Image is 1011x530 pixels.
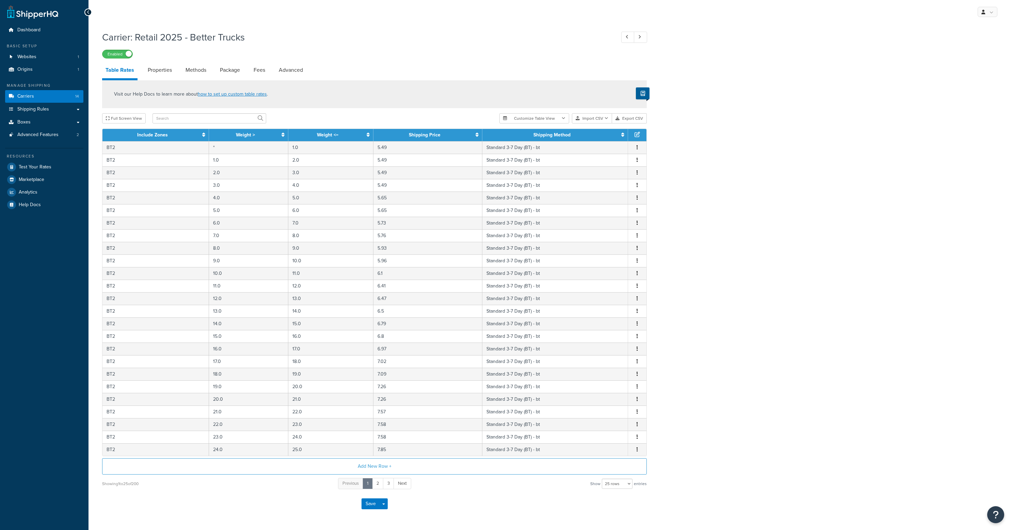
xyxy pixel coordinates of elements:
td: BT2 [102,166,209,179]
td: BT2 [102,254,209,267]
a: Analytics [5,186,83,198]
td: 7.58 [373,431,482,443]
a: Shipping Price [409,131,440,138]
td: BT2 [102,141,209,154]
td: BT2 [102,443,209,456]
a: Shipping Method [533,131,571,138]
td: BT2 [102,330,209,343]
td: 6.0 [288,204,373,217]
td: 21.0 [209,405,288,418]
a: Marketplace [5,173,83,186]
td: BT2 [102,179,209,192]
span: 1 [78,67,79,72]
button: Save [362,498,380,509]
td: BT2 [102,317,209,330]
td: 5.96 [373,254,482,267]
td: 23.0 [209,431,288,443]
li: Help Docs [5,199,83,211]
span: 2 [77,132,79,138]
a: Table Rates [102,62,138,80]
td: 21.0 [288,393,373,405]
span: 1 [78,54,79,60]
a: Test Your Rates [5,161,83,173]
label: Enabled [102,50,132,58]
td: 11.0 [288,267,373,280]
a: Next Record [634,32,647,43]
a: Origins1 [5,63,83,76]
a: Package [216,62,243,78]
td: BT2 [102,267,209,280]
td: 5.73 [373,217,482,229]
td: 6.0 [209,217,288,229]
span: 14 [75,94,79,99]
li: Boxes [5,116,83,129]
td: BT2 [102,355,209,368]
td: BT2 [102,405,209,418]
td: 6.97 [373,343,482,355]
li: Advanced Features [5,129,83,141]
td: 5.65 [373,204,482,217]
a: Dashboard [5,24,83,36]
td: 12.0 [288,280,373,292]
span: Dashboard [17,27,41,33]
span: Marketplace [19,177,44,183]
button: Import CSV [572,113,612,123]
a: Previous Record [621,32,635,43]
a: Methods [182,62,210,78]
td: 3.0 [288,166,373,179]
span: Analytics [19,189,37,195]
div: Resources [5,153,83,159]
li: Websites [5,51,83,63]
td: 7.58 [373,418,482,431]
td: Standard 3-7 Day (BT) - bt [482,267,628,280]
span: Carriers [17,94,34,99]
td: 8.0 [288,229,373,242]
a: 2 [372,478,384,489]
td: 6.8 [373,330,482,343]
td: Standard 3-7 Day (BT) - bt [482,179,628,192]
td: Standard 3-7 Day (BT) - bt [482,229,628,242]
td: Standard 3-7 Day (BT) - bt [482,355,628,368]
td: 18.0 [288,355,373,368]
td: 25.0 [288,443,373,456]
span: Previous [342,480,359,486]
td: Standard 3-7 Day (BT) - bt [482,154,628,166]
a: Next [394,478,411,489]
td: Standard 3-7 Day (BT) - bt [482,431,628,443]
input: Search [153,113,266,123]
td: 5.93 [373,242,482,254]
a: Advanced Features2 [5,129,83,141]
td: 24.0 [288,431,373,443]
div: Basic Setup [5,43,83,49]
a: Weight > [236,131,255,138]
td: Standard 3-7 Day (BT) - bt [482,305,628,317]
td: 8.0 [209,242,288,254]
td: Standard 3-7 Day (BT) - bt [482,242,628,254]
td: 7.02 [373,355,482,368]
span: entries [634,479,647,488]
a: Shipping Rules [5,103,83,116]
td: 1.0 [209,154,288,166]
button: Show Help Docs [636,87,649,99]
button: Full Screen View [102,113,146,123]
td: BT2 [102,192,209,204]
td: BT2 [102,418,209,431]
a: 1 [363,478,373,489]
td: Standard 3-7 Day (BT) - bt [482,254,628,267]
td: 19.0 [209,380,288,393]
td: 23.0 [288,418,373,431]
a: Properties [144,62,175,78]
td: 6.47 [373,292,482,305]
td: 20.0 [209,393,288,405]
td: Standard 3-7 Day (BT) - bt [482,280,628,292]
td: 14.0 [288,305,373,317]
li: Carriers [5,90,83,103]
td: Standard 3-7 Day (BT) - bt [482,343,628,355]
div: Manage Shipping [5,83,83,88]
span: Test Your Rates [19,164,51,170]
td: 18.0 [209,368,288,380]
td: 7.26 [373,380,482,393]
td: Standard 3-7 Day (BT) - bt [482,166,628,179]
